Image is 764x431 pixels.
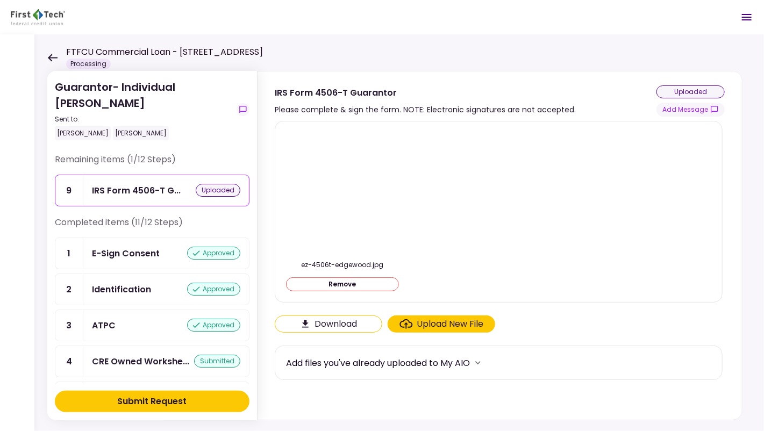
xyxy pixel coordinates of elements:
a: 9IRS Form 4506-T Guarantoruploaded [55,175,249,206]
div: Upload New File [417,318,484,331]
button: Remove [286,277,399,291]
a: 4CRE Owned Worksheetsubmitted [55,346,249,377]
div: Add files you've already uploaded to My AIO [286,356,470,370]
div: approved [187,283,240,296]
div: uploaded [656,85,725,98]
div: 4 [55,346,83,377]
h1: FTFCU Commercial Loan - [STREET_ADDRESS] [66,46,263,59]
div: 9 [55,175,83,206]
a: 5Resumeapproved [55,382,249,413]
div: 5 [55,382,83,413]
div: 1 [55,238,83,269]
div: [PERSON_NAME] [113,126,169,140]
div: IRS Form 4506-T GuarantorPlease complete & sign the form. NOTE: Electronic signatures are not acc... [257,71,742,420]
a: 3ATPCapproved [55,310,249,341]
span: Click here to upload the required document [388,315,495,333]
div: submitted [194,355,240,368]
div: 3 [55,310,83,341]
div: Processing [66,59,111,69]
div: [PERSON_NAME] [55,126,111,140]
div: Submit Request [118,395,187,408]
img: Partner icon [11,9,65,25]
div: IRS Form 4506-T Guarantor [92,184,181,197]
div: uploaded [196,184,240,197]
a: 2Identificationapproved [55,274,249,305]
div: CRE Owned Worksheet [92,355,189,368]
div: E-Sign Consent [92,247,160,260]
div: Guarantor- Individual [PERSON_NAME] [55,79,232,140]
button: Open menu [734,4,760,30]
div: ATPC [92,319,116,332]
a: 1E-Sign Consentapproved [55,238,249,269]
div: Remaining items (1/12 Steps) [55,153,249,175]
div: Completed items (11/12 Steps) [55,216,249,238]
button: show-messages [656,103,725,117]
div: Sent to: [55,114,232,124]
div: Identification [92,283,151,296]
button: Submit Request [55,391,249,412]
button: show-messages [237,103,249,116]
div: approved [187,247,240,260]
div: approved [187,319,240,332]
div: 2 [55,274,83,305]
div: Please complete & sign the form. NOTE: Electronic signatures are not accepted. [275,103,576,116]
div: ez-4506t-edgewood.jpg [286,260,399,270]
button: Click here to download the document [275,315,382,333]
button: more [470,355,486,371]
div: IRS Form 4506-T Guarantor [275,86,576,99]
